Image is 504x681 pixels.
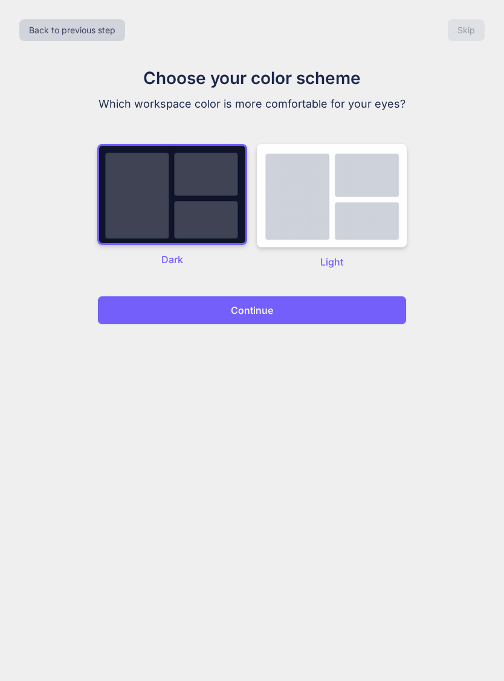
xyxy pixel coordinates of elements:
p: Which workspace color is more comfortable for your eyes? [49,96,455,112]
p: Light [257,255,407,269]
img: dark [257,144,407,247]
button: Back to previous step [19,19,125,41]
button: Continue [97,296,407,325]
p: Continue [231,303,273,318]
button: Skip [448,19,485,41]
h1: Choose your color scheme [49,65,455,91]
img: dark [97,144,247,245]
p: Dark [97,252,247,267]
